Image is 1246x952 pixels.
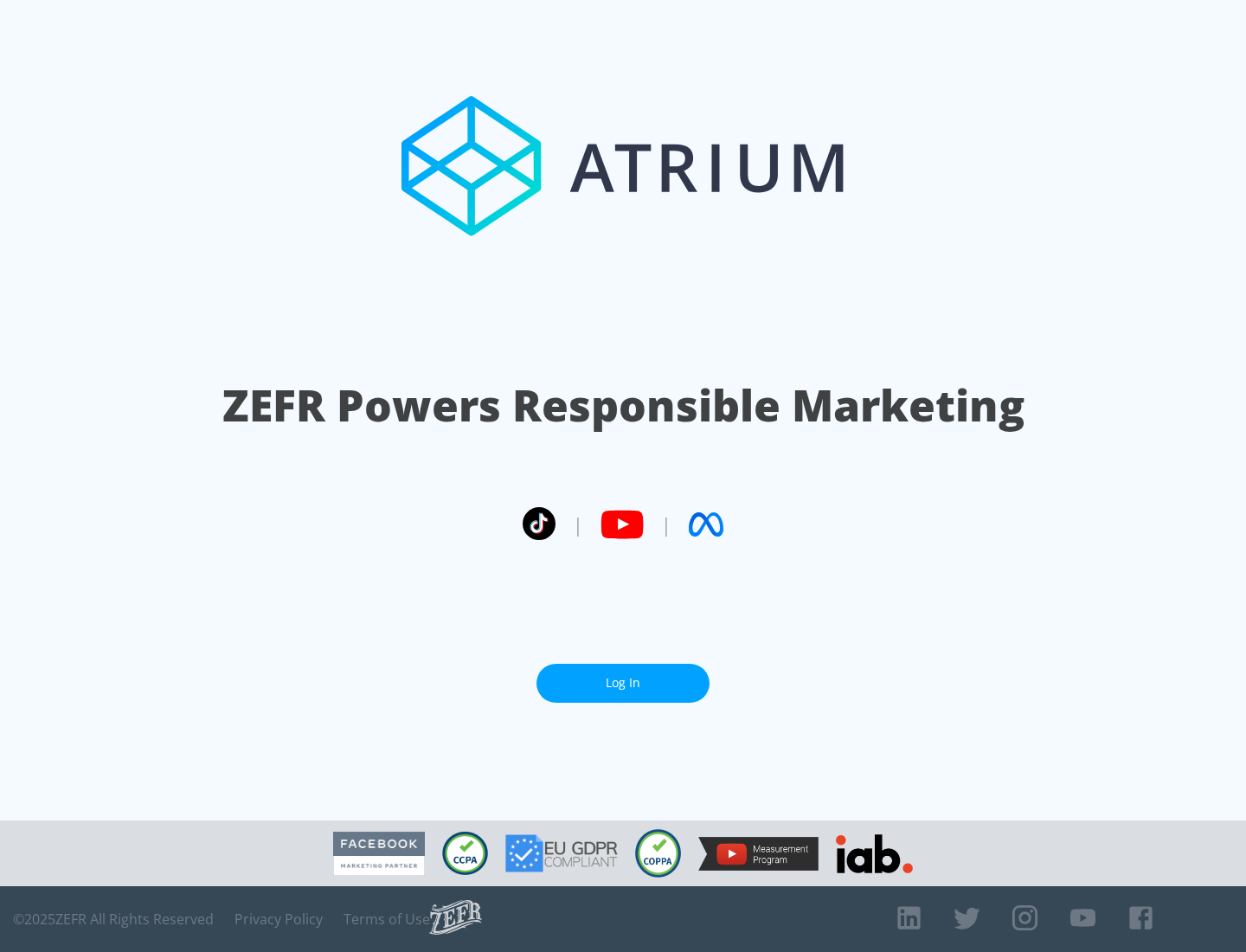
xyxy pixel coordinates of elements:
a: Log In [536,664,710,703]
img: IAB [836,834,913,873]
img: COPPA Compliant [635,829,681,878]
h1: ZEFR Powers Responsible Marketing [222,376,1024,435]
span: | [573,511,583,537]
span: © 2025 ZEFR All Rights Reserved [13,910,214,928]
span: | [661,511,671,537]
img: YouTube Measurement Program [698,837,819,871]
a: Terms of Use [344,910,430,928]
img: GDPR Compliant [505,834,618,872]
img: CCPA Compliant [442,832,488,875]
a: Privacy Policy [234,910,323,928]
img: Facebook Marketing Partner [333,832,425,876]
